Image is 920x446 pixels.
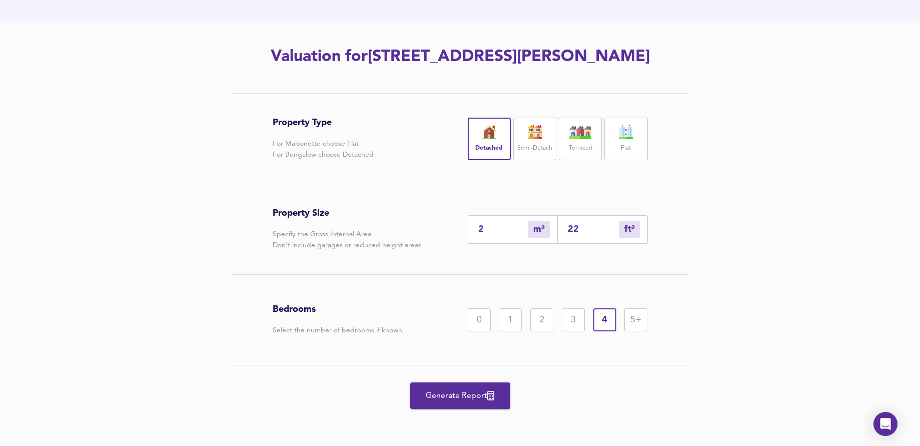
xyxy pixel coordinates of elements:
[468,118,511,160] div: Detached
[562,308,585,331] div: 3
[517,142,552,155] label: Semi-Detach
[568,224,619,234] input: Sqft
[528,221,550,238] div: m²
[604,118,647,160] div: Flat
[177,46,743,68] h2: Valuation for [STREET_ADDRESS][PERSON_NAME]
[273,138,374,160] p: For Maisonette choose Flat For Bungalow choose Detached
[593,308,616,331] div: 4
[420,389,500,403] span: Generate Report
[513,118,556,160] div: Semi-Detach
[468,308,491,331] div: 0
[619,221,640,238] div: m²
[522,125,547,139] img: house-icon
[559,118,602,160] div: Terraced
[621,142,631,155] label: Flat
[530,308,553,331] div: 2
[273,229,421,251] p: Specify the Gross Internal Area Don't include garages or reduced height areas
[477,125,502,139] img: house-icon
[273,208,421,219] h3: Property Size
[873,412,897,436] div: Open Intercom Messenger
[613,125,638,139] img: flat-icon
[478,224,528,234] input: Enter sqm
[475,142,503,155] label: Detached
[273,117,374,128] h3: Property Type
[569,142,592,155] label: Terraced
[273,325,402,336] p: Select the number of bedrooms if known
[499,308,522,331] div: 1
[410,382,510,409] button: Generate Report
[273,304,402,315] h3: Bedrooms
[568,125,593,139] img: house-icon
[624,308,647,331] div: 5+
